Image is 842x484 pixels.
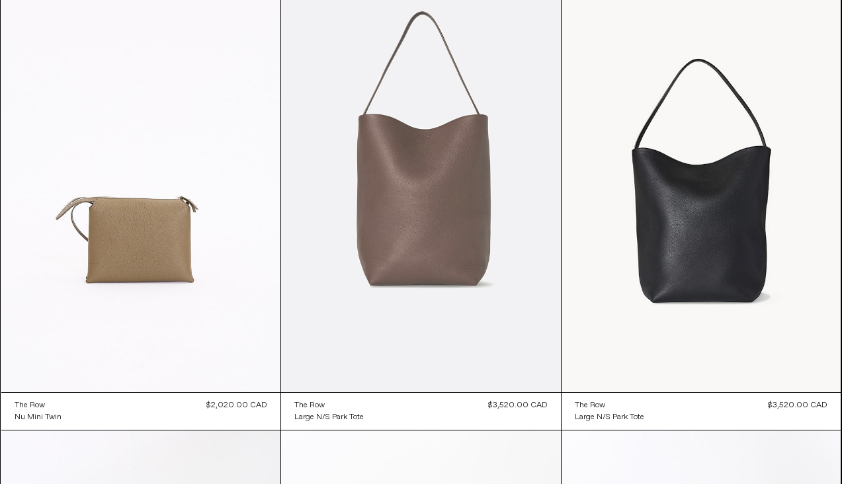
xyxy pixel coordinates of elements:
a: The Row [15,399,62,411]
div: Nu Mini Twin [15,412,62,423]
div: The Row [575,400,605,411]
div: Large N/S Park Tote [294,412,364,423]
a: The Row [575,399,644,411]
div: The Row [294,400,325,411]
div: $3,520.00 CAD [488,399,548,411]
div: $3,520.00 CAD [768,399,827,411]
a: Nu Mini Twin [15,411,62,423]
a: The Row [294,399,364,411]
div: Large N/S Park Tote [575,412,644,423]
div: $2,020.00 CAD [206,399,267,411]
a: Large N/S Park Tote [294,411,364,423]
div: The Row [15,400,45,411]
a: Large N/S Park Tote [575,411,644,423]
